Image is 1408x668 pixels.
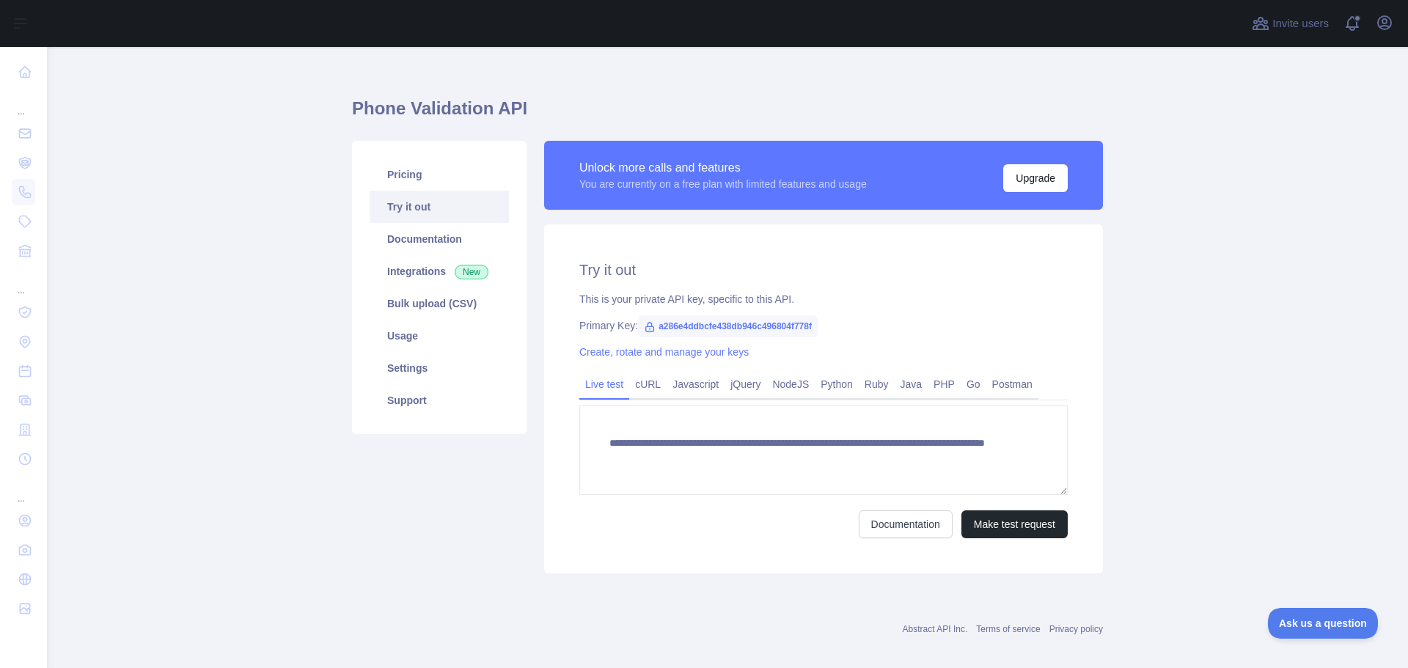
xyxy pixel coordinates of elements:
[579,177,867,191] div: You are currently on a free plan with limited features and usage
[1003,164,1068,192] button: Upgrade
[903,624,968,634] a: Abstract API Inc.
[629,372,667,396] a: cURL
[579,260,1068,280] h2: Try it out
[1272,15,1329,32] span: Invite users
[370,255,509,287] a: Integrations New
[638,315,818,337] span: a286e4ddbcfe438db946c496804f778f
[370,223,509,255] a: Documentation
[928,372,961,396] a: PHP
[579,292,1068,307] div: This is your private API key, specific to this API.
[12,88,35,117] div: ...
[976,624,1040,634] a: Terms of service
[667,372,725,396] a: Javascript
[725,372,766,396] a: jQuery
[370,287,509,320] a: Bulk upload (CSV)
[1249,12,1332,35] button: Invite users
[859,372,895,396] a: Ruby
[12,267,35,296] div: ...
[579,346,749,358] a: Create, rotate and manage your keys
[859,510,953,538] a: Documentation
[815,372,859,396] a: Python
[961,372,986,396] a: Go
[370,320,509,352] a: Usage
[370,158,509,191] a: Pricing
[766,372,815,396] a: NodeJS
[579,159,867,177] div: Unlock more calls and features
[579,372,629,396] a: Live test
[1049,624,1103,634] a: Privacy policy
[895,372,928,396] a: Java
[961,510,1068,538] button: Make test request
[370,384,509,416] a: Support
[455,265,488,279] span: New
[370,352,509,384] a: Settings
[352,97,1103,132] h1: Phone Validation API
[370,191,509,223] a: Try it out
[986,372,1038,396] a: Postman
[12,475,35,504] div: ...
[1268,608,1379,639] iframe: Toggle Customer Support
[579,318,1068,333] div: Primary Key:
